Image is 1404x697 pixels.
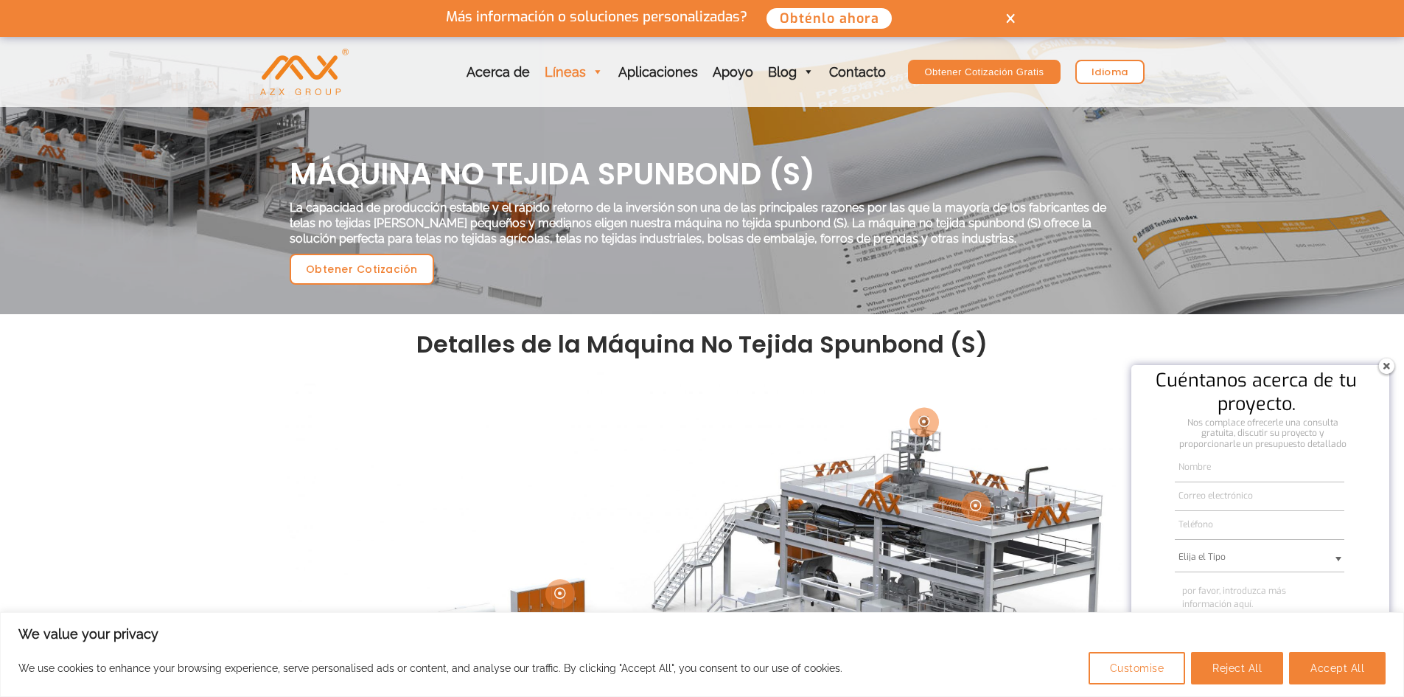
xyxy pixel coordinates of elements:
p: Más información o soluciones personalizadas? [444,9,750,26]
span: Obtener Cotización [306,264,418,274]
a: Apoyo [705,37,761,107]
p: We use cookies to enhance your browsing experience, serve personalised ads or content, and analys... [18,659,842,677]
button: Accept All [1289,652,1386,684]
a: Obtener Cotización Gratis [908,60,1060,84]
a: Líneas [537,37,611,107]
h2: Detalles de la Máquina No Tejida Spunbond (S) [290,329,1115,360]
a: AZX Maquinaria No Tejida [260,64,349,78]
a: Acerca de [459,37,537,107]
p: We value your privacy [18,625,1386,643]
a: Contacto [822,37,893,107]
button: Customise [1089,652,1186,684]
a: Idioma [1075,60,1145,84]
a: Blog [761,37,822,107]
a: Obtener Cotización [290,254,434,285]
a: Aplicaciones [611,37,705,107]
button: Obténlo ahora [765,7,893,30]
div: La capacidad de producción estable y el rápido retorno de la inversión son una de las principales... [290,201,1115,246]
h1: MÁQUINA NO TEJIDA SPUNBOND (S) [290,155,1115,193]
button: Reject All [1191,652,1283,684]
